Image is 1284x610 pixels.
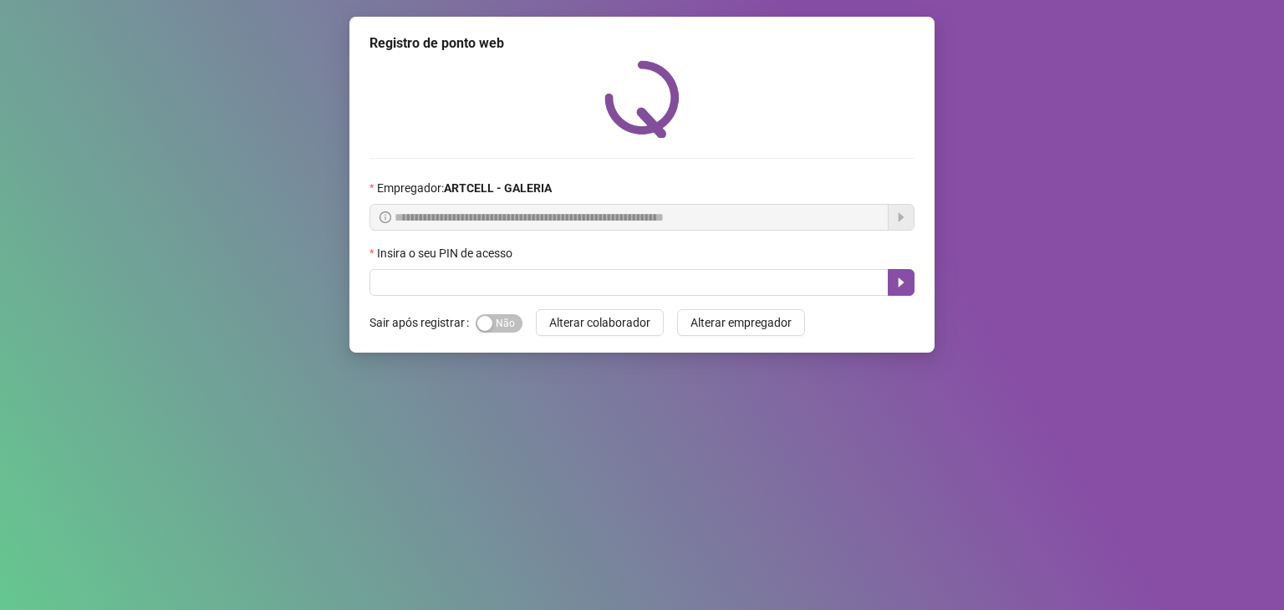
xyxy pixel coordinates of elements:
button: Alterar empregador [677,309,805,336]
button: Alterar colaborador [536,309,664,336]
span: info-circle [380,211,391,223]
div: Registro de ponto web [369,33,915,53]
iframe: Intercom live chat [1227,553,1267,593]
span: Alterar colaborador [549,313,650,332]
img: QRPoint [604,60,680,138]
strong: ARTCELL - GALERIA [444,181,552,195]
span: caret-right [894,276,908,289]
label: Insira o seu PIN de acesso [369,244,523,262]
span: Empregador : [377,179,552,197]
span: Alterar empregador [690,313,792,332]
label: Sair após registrar [369,309,476,336]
